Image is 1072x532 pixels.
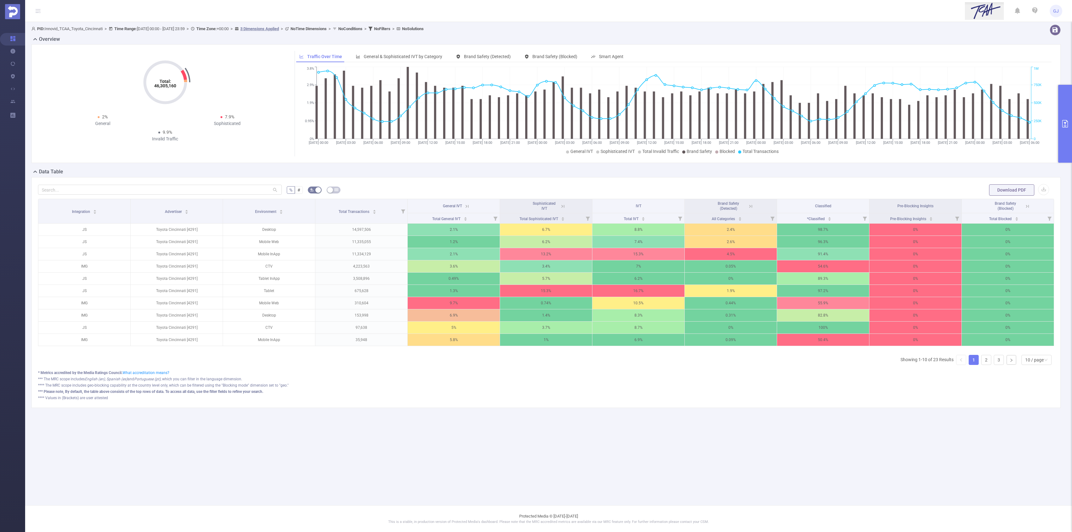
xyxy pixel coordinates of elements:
[712,217,736,221] span: All Categories
[25,505,1072,532] footer: Protected Media © [DATE]-[DATE]
[1044,358,1048,362] i: icon: down
[185,209,188,211] i: icon: caret-up
[299,54,304,59] i: icon: line-chart
[39,35,60,43] h2: Overview
[815,204,831,208] span: Classified
[1053,5,1059,17] span: GJ
[738,216,742,220] div: Sort
[408,309,500,321] p: 6.9%
[610,141,629,145] tspan: [DATE] 09:00
[989,217,1013,221] span: Total Blocked
[1015,216,1019,220] div: Sort
[5,4,20,19] img: Protected Media
[520,217,559,221] span: Total Sophisticated IVT
[38,395,1054,401] div: **** Values in (Brackets) are user attested
[279,26,285,31] span: >
[240,26,279,31] u: 3 Dimensions Applied
[500,297,592,309] p: 0.74%
[642,216,645,218] i: icon: caret-up
[500,224,592,236] p: 6.7%
[356,54,360,59] i: icon: bar-chart
[307,67,314,71] tspan: 3.8%
[93,211,97,213] i: icon: caret-down
[1006,355,1016,365] li: Next Page
[1034,101,1042,105] tspan: 500K
[37,26,45,31] b: PID:
[828,216,831,220] div: Sort
[408,285,500,297] p: 1.3%
[1015,216,1018,218] i: icon: caret-up
[473,141,492,145] tspan: [DATE] 18:00
[85,377,128,381] i: English (en), Spanish (es)
[38,371,122,375] b: * Metrics accredited by the Media Ratings Council.
[738,216,742,218] i: icon: caret-up
[897,204,933,208] span: Pre-Blocking Insights
[994,355,1004,365] li: 3
[185,26,191,31] span: >
[929,218,933,220] i: icon: caret-down
[962,285,1054,297] p: 0%
[408,334,500,346] p: 5.8%
[592,285,684,297] p: 16.7%
[336,141,356,145] tspan: [DATE] 03:00
[500,273,592,285] p: 5.7%
[38,185,282,195] input: Search...
[315,224,407,236] p: 14,597,506
[196,26,217,31] b: Time Zone:
[185,209,188,213] div: Sort
[38,236,130,248] p: JS
[223,248,315,260] p: Mobile InApp
[500,285,592,297] p: 15.3%
[685,285,777,297] p: 1.9%
[890,217,927,221] span: Pre-Blocking Insights
[599,54,623,59] span: Smart Agent
[289,187,292,193] span: %
[1009,358,1013,362] i: icon: right
[38,297,130,309] p: IMG
[869,273,961,285] p: 0%
[373,209,376,213] div: Sort
[637,141,656,145] tspan: [DATE] 12:00
[131,334,223,346] p: Toyota Cincinnati [4291]
[1034,83,1042,87] tspan: 750K
[432,217,461,221] span: Total General IVT
[315,334,407,346] p: 35,948
[965,141,985,145] tspan: [DATE] 00:00
[364,54,442,59] span: General & Sophisticated IVT by Category
[738,218,742,220] i: icon: caret-down
[500,334,592,346] p: 1%
[362,26,368,31] span: >
[131,309,223,321] p: Toyota Cincinnati [4291]
[223,297,315,309] p: Mobile Web
[38,322,130,334] p: JS
[962,309,1054,321] p: 0%
[828,216,831,218] i: icon: caret-up
[685,273,777,285] p: 0%
[692,141,711,145] tspan: [DATE] 18:00
[315,309,407,321] p: 153,998
[685,224,777,236] p: 2.4%
[335,188,338,192] i: icon: table
[570,149,593,154] span: General IVT
[901,355,954,365] li: Showing 1-10 of 23 Results
[720,149,735,154] span: Blocked
[464,54,511,59] span: Brand Safety (Detected)
[869,236,961,248] p: 0%
[297,187,300,193] span: #
[223,236,315,248] p: Mobile Web
[315,285,407,297] p: 675,628
[883,141,902,145] tspan: [DATE] 15:00
[1025,355,1044,365] div: 10 / page
[305,119,314,123] tspan: 0.95%
[962,224,1054,236] p: 0%
[315,273,407,285] p: 3,508,896
[685,248,777,260] p: 4.5%
[134,377,161,381] i: Portuguese (pt)
[994,355,1004,365] a: 3
[338,26,362,31] b: No Conditions
[743,149,779,154] span: Total Transactions
[592,260,684,272] p: 7%
[38,248,130,260] p: JS
[929,216,933,220] div: Sort
[981,355,991,365] li: 2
